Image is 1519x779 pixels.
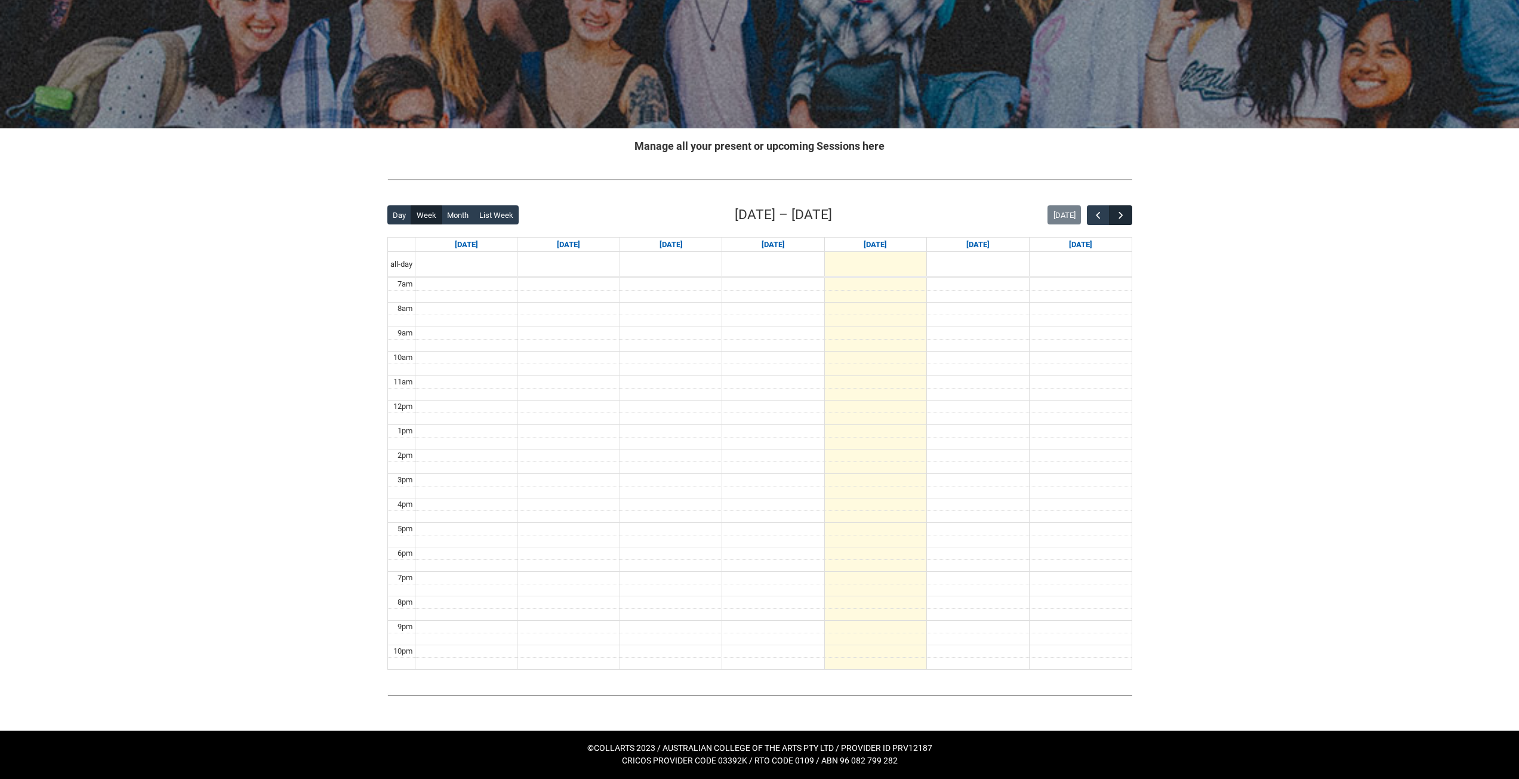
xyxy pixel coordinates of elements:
[1047,205,1081,224] button: [DATE]
[387,173,1132,186] img: REDU_GREY_LINE
[395,474,415,486] div: 3pm
[391,352,415,364] div: 10am
[388,258,415,270] span: all-day
[391,401,415,412] div: 12pm
[395,596,415,608] div: 8pm
[391,376,415,388] div: 11am
[391,645,415,657] div: 10pm
[387,138,1132,154] h2: Manage all your present or upcoming Sessions here
[441,205,474,224] button: Month
[395,572,415,584] div: 7pm
[861,238,889,252] a: Go to August 14, 2025
[395,425,415,437] div: 1pm
[735,205,832,225] h2: [DATE] – [DATE]
[387,689,1132,701] img: REDU_GREY_LINE
[1109,205,1132,225] button: Next Week
[387,205,412,224] button: Day
[554,238,583,252] a: Go to August 11, 2025
[395,327,415,339] div: 9am
[1067,238,1095,252] a: Go to August 16, 2025
[395,523,415,535] div: 5pm
[395,278,415,290] div: 7am
[395,449,415,461] div: 2pm
[964,238,992,252] a: Go to August 15, 2025
[395,547,415,559] div: 6pm
[452,238,480,252] a: Go to August 10, 2025
[1087,205,1110,225] button: Previous Week
[473,205,519,224] button: List Week
[759,238,787,252] a: Go to August 13, 2025
[395,303,415,315] div: 8am
[395,621,415,633] div: 9pm
[411,205,442,224] button: Week
[657,238,685,252] a: Go to August 12, 2025
[395,498,415,510] div: 4pm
